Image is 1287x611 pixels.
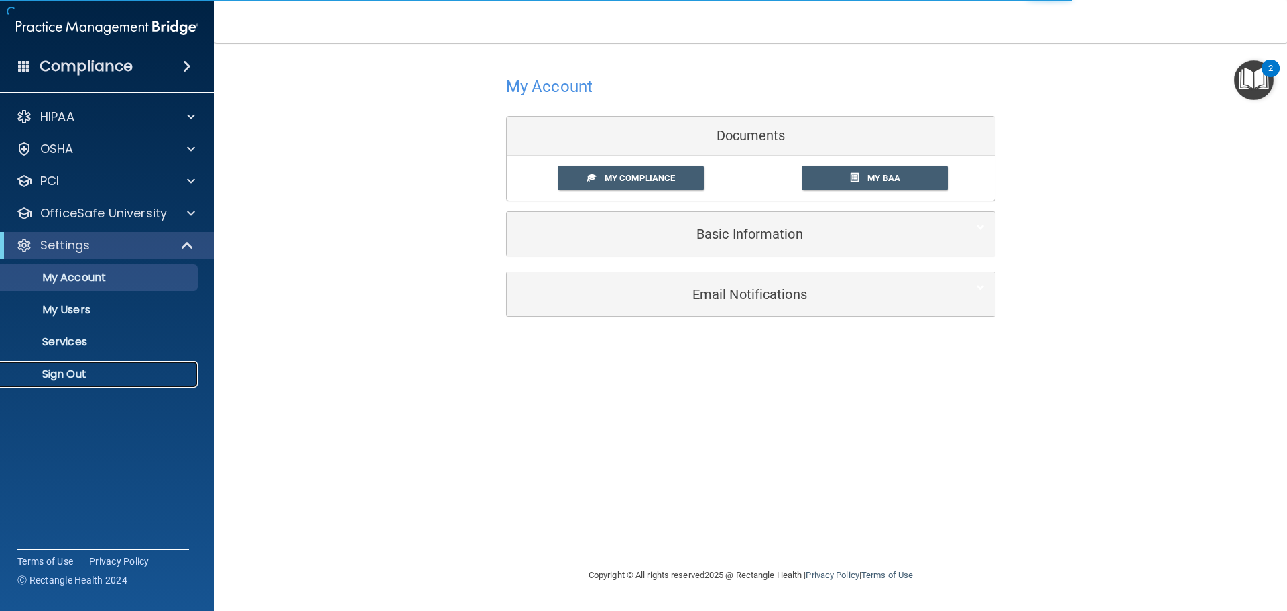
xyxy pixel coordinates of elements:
[806,570,859,580] a: Privacy Policy
[506,554,995,597] div: Copyright © All rights reserved 2025 @ Rectangle Health | |
[89,555,149,568] a: Privacy Policy
[605,173,675,183] span: My Compliance
[1234,60,1274,100] button: Open Resource Center, 2 new notifications
[9,271,192,284] p: My Account
[9,303,192,317] p: My Users
[40,57,133,76] h4: Compliance
[506,78,593,95] h4: My Account
[40,237,90,254] p: Settings
[40,205,167,221] p: OfficeSafe University
[16,237,194,254] a: Settings
[16,141,195,157] a: OSHA
[40,109,74,125] p: HIPAA
[507,117,995,156] div: Documents
[9,368,192,381] p: Sign Out
[16,205,195,221] a: OfficeSafe University
[1268,68,1273,86] div: 2
[517,227,944,241] h5: Basic Information
[16,109,195,125] a: HIPAA
[40,141,74,157] p: OSHA
[17,555,73,568] a: Terms of Use
[40,173,59,189] p: PCI
[17,573,127,587] span: Ⓒ Rectangle Health 2024
[517,287,944,302] h5: Email Notifications
[867,173,900,183] span: My BAA
[517,219,985,249] a: Basic Information
[16,173,195,189] a: PCI
[16,14,198,41] img: PMB logo
[861,570,913,580] a: Terms of Use
[9,335,192,349] p: Services
[517,279,985,309] a: Email Notifications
